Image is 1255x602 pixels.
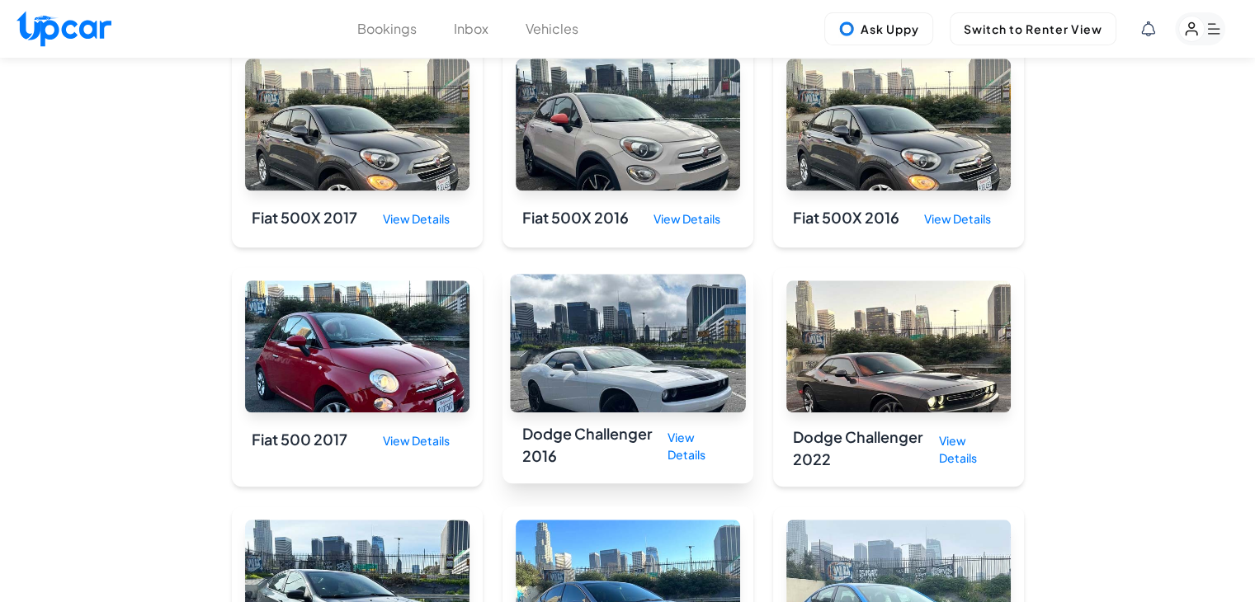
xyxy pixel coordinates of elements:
img: Fiat 500X 2017 [245,59,469,190]
img: Fiat 500X 2016 [516,59,740,190]
div: View Details [926,426,1004,473]
img: Fiat 500 2017 [245,280,469,412]
img: Dodge Challenger 2022 [786,280,1011,412]
div: View Details [654,422,734,470]
div: Dodge Challenger 2022 [793,426,926,473]
div: Fiat 500 2017 [252,428,347,454]
img: Upcar Logo [17,11,111,46]
div: Fiat 500X 2016 [793,206,899,232]
button: Switch to Renter View [950,12,1116,45]
div: View Details [640,204,734,234]
button: Ask Uppy [824,12,933,45]
div: View Details [370,426,463,456]
button: Vehicles [526,19,578,39]
img: Dodge Challenger 2016 [510,274,746,412]
div: Dodge Challenger 2016 [522,422,654,470]
div: Fiat 500X 2016 [522,206,629,232]
div: View Details [911,204,1004,234]
button: Inbox [454,19,488,39]
div: View Details [370,204,463,234]
button: Bookings [357,19,417,39]
img: Uppy [838,21,855,37]
div: Fiat 500X 2017 [252,206,357,232]
img: Fiat 500X 2016 [786,59,1011,190]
